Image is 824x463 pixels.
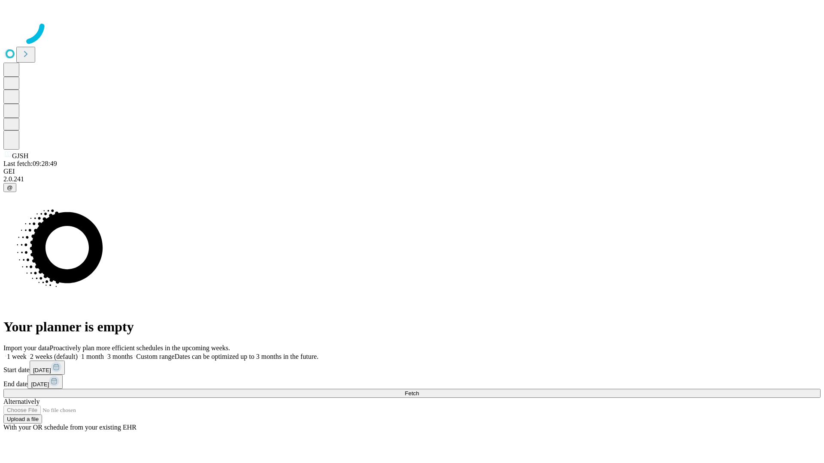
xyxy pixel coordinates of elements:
[30,353,78,360] span: 2 weeks (default)
[30,361,65,375] button: [DATE]
[3,344,50,352] span: Import your data
[3,168,821,175] div: GEI
[107,353,133,360] span: 3 months
[3,160,57,167] span: Last fetch: 09:28:49
[12,152,28,159] span: GJSH
[7,353,27,360] span: 1 week
[7,184,13,191] span: @
[3,319,821,335] h1: Your planner is empty
[175,353,318,360] span: Dates can be optimized up to 3 months in the future.
[81,353,104,360] span: 1 month
[3,424,136,431] span: With your OR schedule from your existing EHR
[405,390,419,397] span: Fetch
[3,361,821,375] div: Start date
[3,398,39,405] span: Alternatively
[31,381,49,388] span: [DATE]
[3,389,821,398] button: Fetch
[3,415,42,424] button: Upload a file
[27,375,63,389] button: [DATE]
[3,175,821,183] div: 2.0.241
[3,183,16,192] button: @
[3,375,821,389] div: End date
[33,367,51,373] span: [DATE]
[136,353,174,360] span: Custom range
[50,344,230,352] span: Proactively plan more efficient schedules in the upcoming weeks.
